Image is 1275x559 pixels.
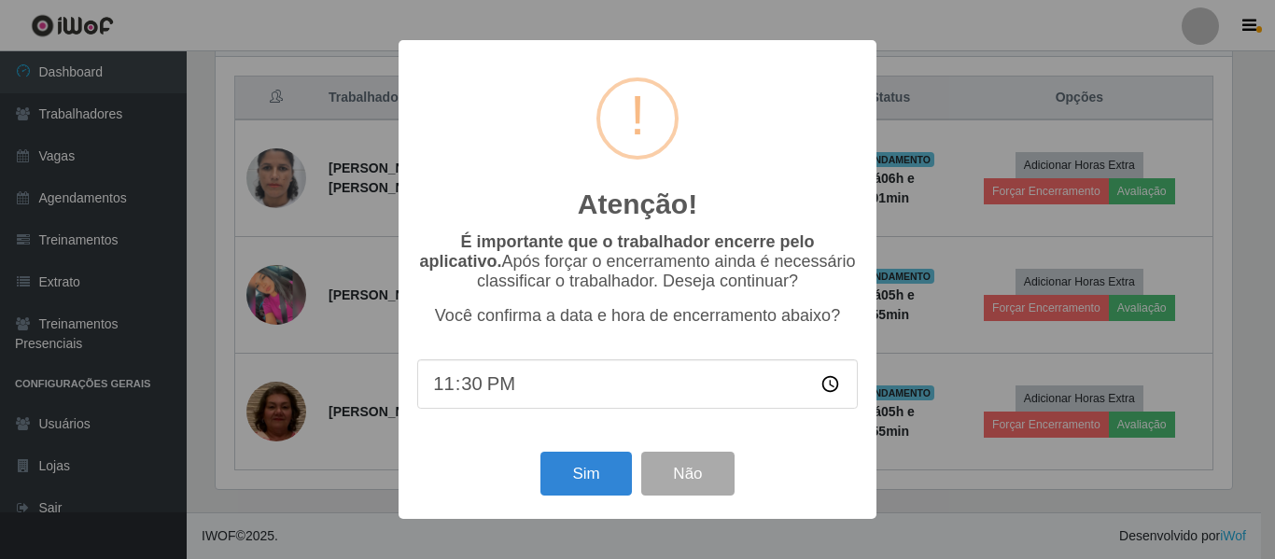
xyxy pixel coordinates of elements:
button: Sim [540,452,631,496]
p: Após forçar o encerramento ainda é necessário classificar o trabalhador. Deseja continuar? [417,232,858,291]
h2: Atenção! [578,188,697,221]
b: É importante que o trabalhador encerre pelo aplicativo. [419,232,814,271]
p: Você confirma a data e hora de encerramento abaixo? [417,306,858,326]
button: Não [641,452,734,496]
